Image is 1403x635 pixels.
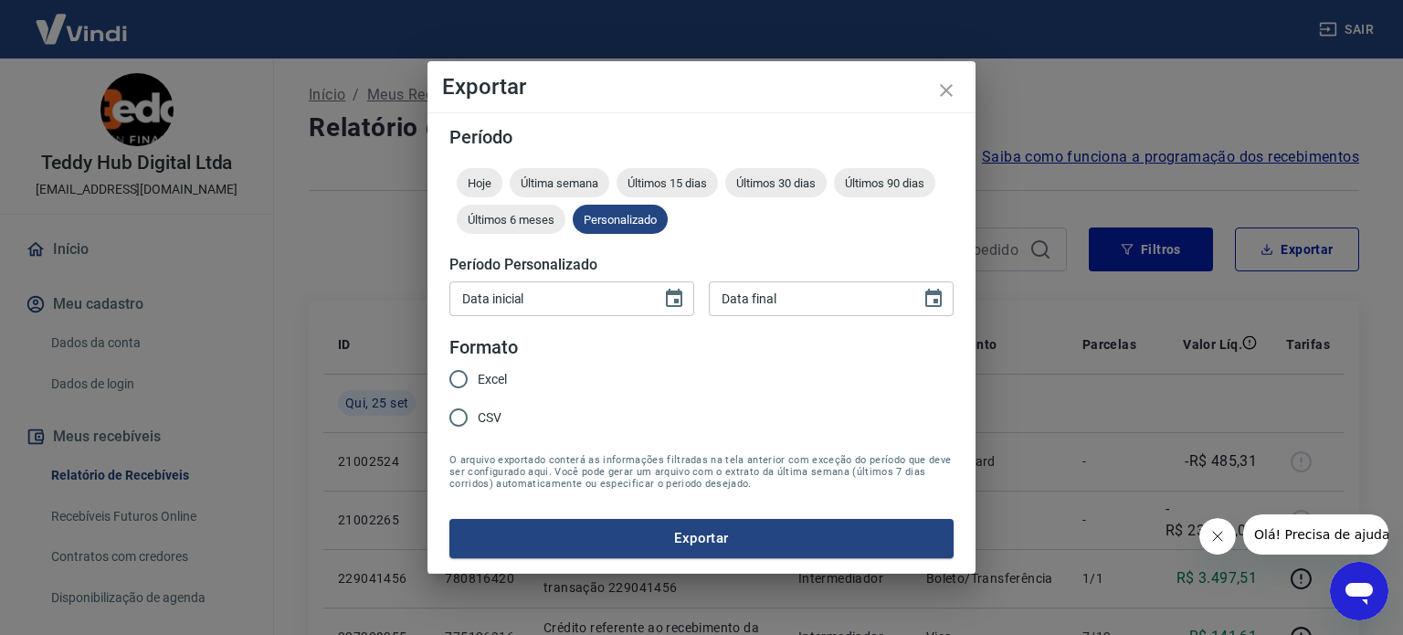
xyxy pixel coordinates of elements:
span: Últimos 15 dias [617,176,718,190]
span: Hoje [457,176,502,190]
span: Personalizado [573,213,668,227]
div: Últimos 15 dias [617,168,718,197]
div: Últimos 90 dias [834,168,935,197]
div: Últimos 30 dias [725,168,827,197]
h4: Exportar [442,76,961,98]
input: DD/MM/YYYY [449,281,649,315]
span: Última semana [510,176,609,190]
span: Olá! Precisa de ajuda? [11,13,153,27]
div: Últimos 6 meses [457,205,565,234]
legend: Formato [449,334,518,361]
button: close [924,69,968,112]
div: Personalizado [573,205,668,234]
h5: Período [449,128,954,146]
iframe: Fechar mensagem [1199,518,1236,555]
input: DD/MM/YYYY [709,281,908,315]
iframe: Botão para abrir a janela de mensagens [1330,562,1388,620]
span: Últimos 30 dias [725,176,827,190]
span: Últimos 90 dias [834,176,935,190]
button: Choose date [656,280,692,317]
button: Choose date [915,280,952,317]
div: Hoje [457,168,502,197]
iframe: Mensagem da empresa [1243,514,1388,555]
h5: Período Personalizado [449,256,954,274]
div: Última semana [510,168,609,197]
span: Últimos 6 meses [457,213,565,227]
span: Excel [478,370,507,389]
button: Exportar [449,519,954,557]
span: CSV [478,408,501,428]
span: O arquivo exportado conterá as informações filtradas na tela anterior com exceção do período que ... [449,454,954,490]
